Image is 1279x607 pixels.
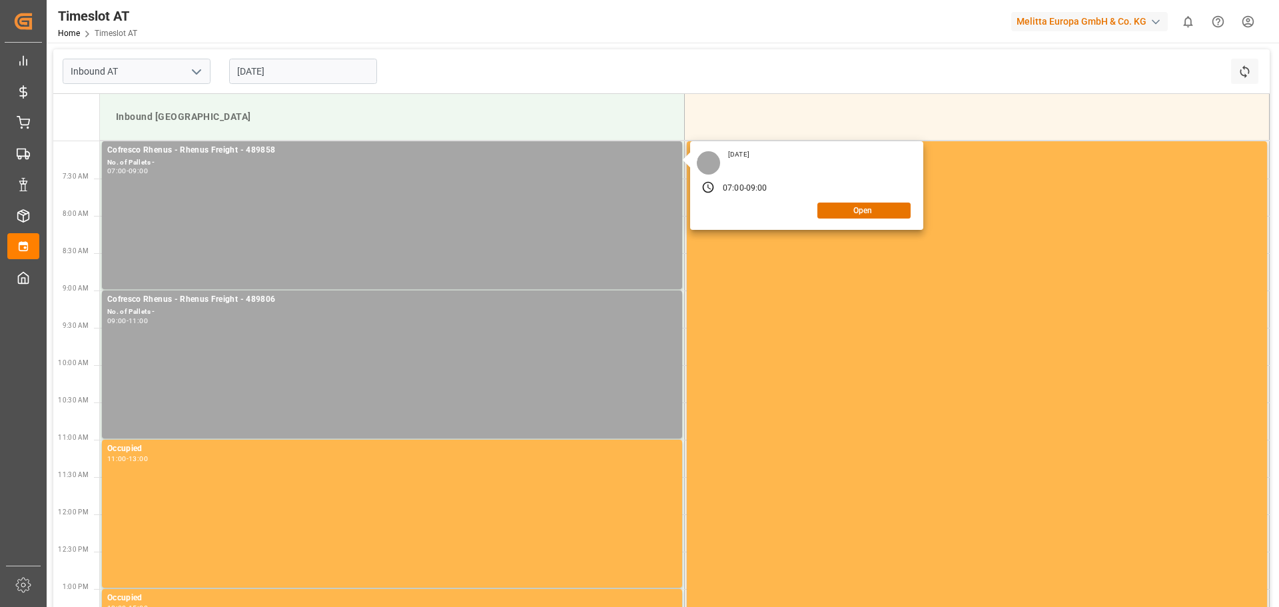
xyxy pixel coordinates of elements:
span: 12:30 PM [58,546,89,553]
div: 07:00 [723,183,744,195]
span: 11:30 AM [58,471,89,478]
div: Inbound [GEOGRAPHIC_DATA] [111,105,673,129]
div: - [744,183,746,195]
div: No. of Pallets - [107,157,677,169]
span: 1:00 PM [63,583,89,590]
div: 09:00 [129,168,148,174]
div: 07:00 [107,168,127,174]
button: Melitta Europa GmbH & Co. KG [1011,9,1173,34]
button: open menu [186,61,206,82]
span: 8:30 AM [63,247,89,255]
span: 8:00 AM [63,210,89,217]
a: Home [58,29,80,38]
div: Cofresco Rhenus - Rhenus Freight - 489806 [107,293,677,306]
div: 11:00 [107,456,127,462]
div: 09:00 [107,318,127,324]
button: show 0 new notifications [1173,7,1203,37]
span: 10:00 AM [58,359,89,366]
span: 12:00 PM [58,508,89,516]
input: DD-MM-YYYY [229,59,377,84]
div: Occupied [692,144,1262,157]
div: No. of Pallets - [107,306,677,318]
span: 9:30 AM [63,322,89,329]
div: - [127,456,129,462]
div: - [127,168,129,174]
button: Help Center [1203,7,1233,37]
span: 9:00 AM [63,285,89,292]
div: 11:00 [129,318,148,324]
input: Type to search/select [63,59,211,84]
div: 09:00 [746,183,767,195]
div: Timeslot AT [58,6,137,26]
div: Cofresco Rhenus - Rhenus Freight - 489858 [107,144,677,157]
span: 11:00 AM [58,434,89,441]
div: 13:00 [129,456,148,462]
span: 7:30 AM [63,173,89,180]
div: Occupied [107,592,677,605]
div: Melitta Europa GmbH & Co. KG [1011,12,1168,31]
div: Occupied [107,442,677,456]
div: [DATE] [723,150,754,159]
div: - [127,318,129,324]
span: 10:30 AM [58,396,89,404]
button: Open [817,203,911,219]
